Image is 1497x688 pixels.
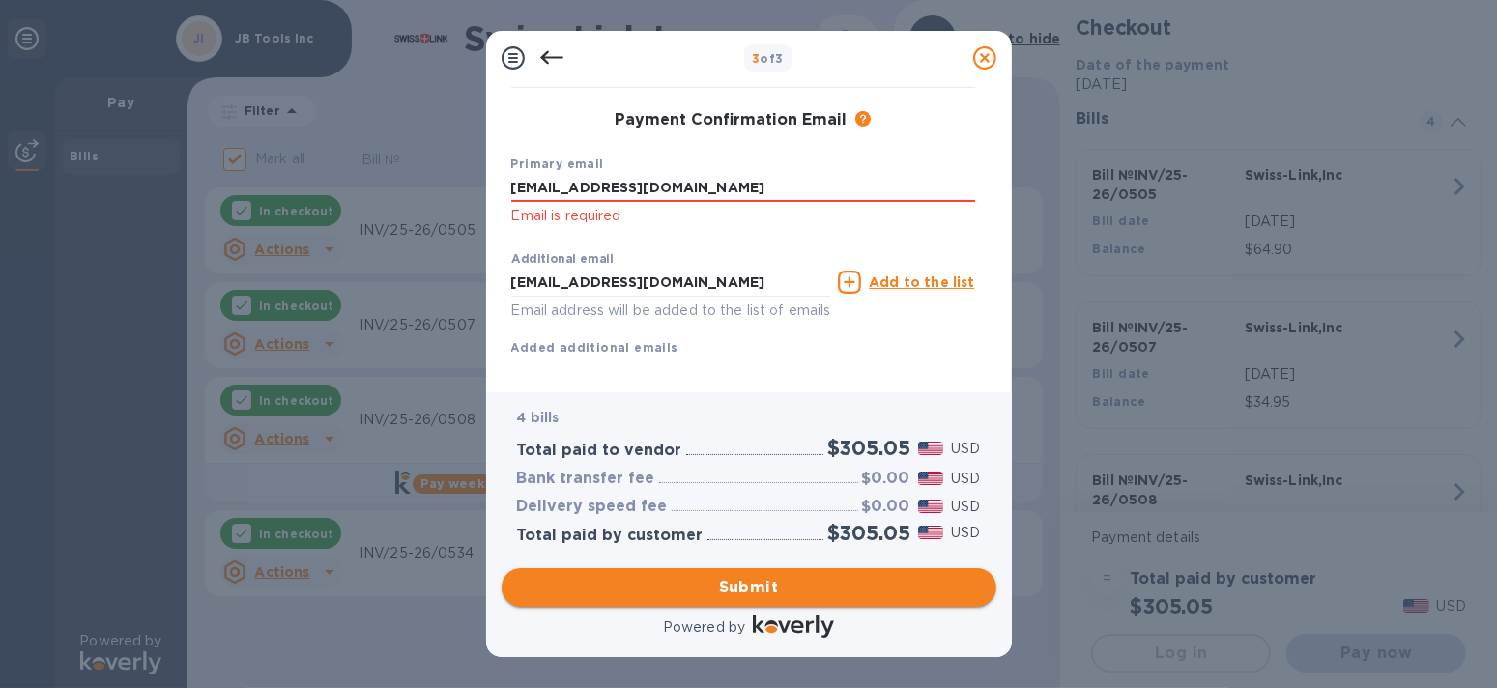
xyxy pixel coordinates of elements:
[502,568,996,607] button: Submit
[517,527,704,545] h3: Total paid by customer
[517,442,682,460] h3: Total paid to vendor
[511,174,975,203] input: Enter your primary name
[951,439,980,459] p: USD
[511,157,604,171] b: Primary email
[616,111,848,129] h3: Payment Confirmation Email
[827,521,910,545] h2: $305.05
[511,300,831,322] p: Email address will be added to the list of emails
[918,500,944,513] img: USD
[752,51,760,66] span: 3
[918,472,944,485] img: USD
[511,205,975,227] p: Email is required
[511,268,831,297] input: Enter additional email
[517,410,560,425] b: 4 bills
[517,498,668,516] h3: Delivery speed fee
[918,442,944,455] img: USD
[862,470,910,488] h3: $0.00
[951,523,980,543] p: USD
[511,254,614,266] label: Additional email
[517,576,981,599] span: Submit
[951,497,980,517] p: USD
[827,436,910,460] h2: $305.05
[869,274,974,290] u: Add to the list
[753,615,834,638] img: Logo
[663,617,745,638] p: Powered by
[918,526,944,539] img: USD
[511,340,678,355] b: Added additional emails
[752,51,784,66] b: of 3
[951,469,980,489] p: USD
[517,470,655,488] h3: Bank transfer fee
[862,498,910,516] h3: $0.00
